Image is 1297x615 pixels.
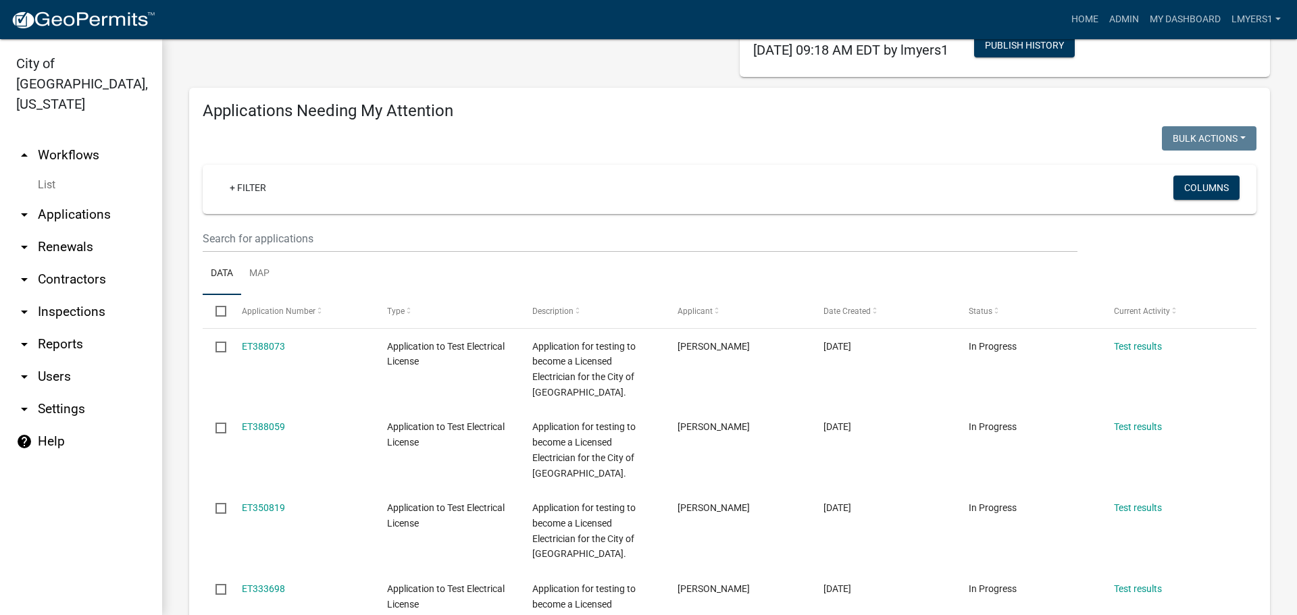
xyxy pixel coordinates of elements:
[16,401,32,417] i: arrow_drop_down
[241,252,278,296] a: Map
[16,304,32,320] i: arrow_drop_down
[16,369,32,385] i: arrow_drop_down
[203,101,1256,121] h4: Applications Needing My Attention
[1162,126,1256,151] button: Bulk Actions
[387,421,505,448] span: Application to Test Electrical License
[242,306,315,316] span: Application Number
[1173,176,1240,200] button: Columns
[242,421,285,432] a: ET388059
[969,306,992,316] span: Status
[387,306,405,316] span: Type
[1114,502,1162,513] a: Test results
[532,421,636,478] span: Application for testing to become a Licensed Electrician for the City of Logansport.
[16,271,32,288] i: arrow_drop_down
[16,239,32,255] i: arrow_drop_down
[1226,7,1286,32] a: lmyers1
[678,306,713,316] span: Applicant
[823,502,851,513] span: 12/19/2024
[532,341,636,398] span: Application for testing to become a Licensed Electrician for the City of Logansport.
[1066,7,1104,32] a: Home
[753,42,948,58] span: [DATE] 09:18 AM EDT by lmyers1
[1114,583,1162,594] a: Test results
[1114,421,1162,432] a: Test results
[969,341,1017,352] span: In Progress
[1101,295,1246,327] datatable-header-cell: Current Activity
[203,225,1077,252] input: Search for applications
[374,295,519,327] datatable-header-cell: Type
[16,207,32,223] i: arrow_drop_down
[974,41,1075,52] wm-modal-confirm: Workflow Publish History
[242,502,285,513] a: ET350819
[969,583,1017,594] span: In Progress
[678,502,750,513] span: Tim Miller
[1114,306,1170,316] span: Current Activity
[823,421,851,432] span: 03/12/2025
[16,336,32,352] i: arrow_drop_down
[219,176,277,200] a: + Filter
[387,583,505,610] span: Application to Test Electrical License
[532,502,636,559] span: Application for testing to become a Licensed Electrician for the City of Logansport.
[228,295,374,327] datatable-header-cell: Application Number
[810,295,955,327] datatable-header-cell: Date Created
[203,252,241,296] a: Data
[823,341,851,352] span: 03/12/2025
[678,421,750,432] span: Philipp Bleeke
[1144,7,1226,32] a: My Dashboard
[974,33,1075,57] button: Publish History
[242,583,285,594] a: ET333698
[969,502,1017,513] span: In Progress
[823,583,851,594] span: 11/08/2024
[203,295,228,327] datatable-header-cell: Select
[16,147,32,163] i: arrow_drop_up
[678,583,750,594] span: Jaret
[16,433,32,450] i: help
[519,295,665,327] datatable-header-cell: Description
[387,341,505,367] span: Application to Test Electrical License
[823,306,871,316] span: Date Created
[665,295,810,327] datatable-header-cell: Applicant
[532,306,574,316] span: Description
[969,421,1017,432] span: In Progress
[242,341,285,352] a: ET388073
[956,295,1101,327] datatable-header-cell: Status
[1114,341,1162,352] a: Test results
[387,502,505,529] span: Application to Test Electrical License
[1104,7,1144,32] a: Admin
[678,341,750,352] span: Philipp Bleeke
